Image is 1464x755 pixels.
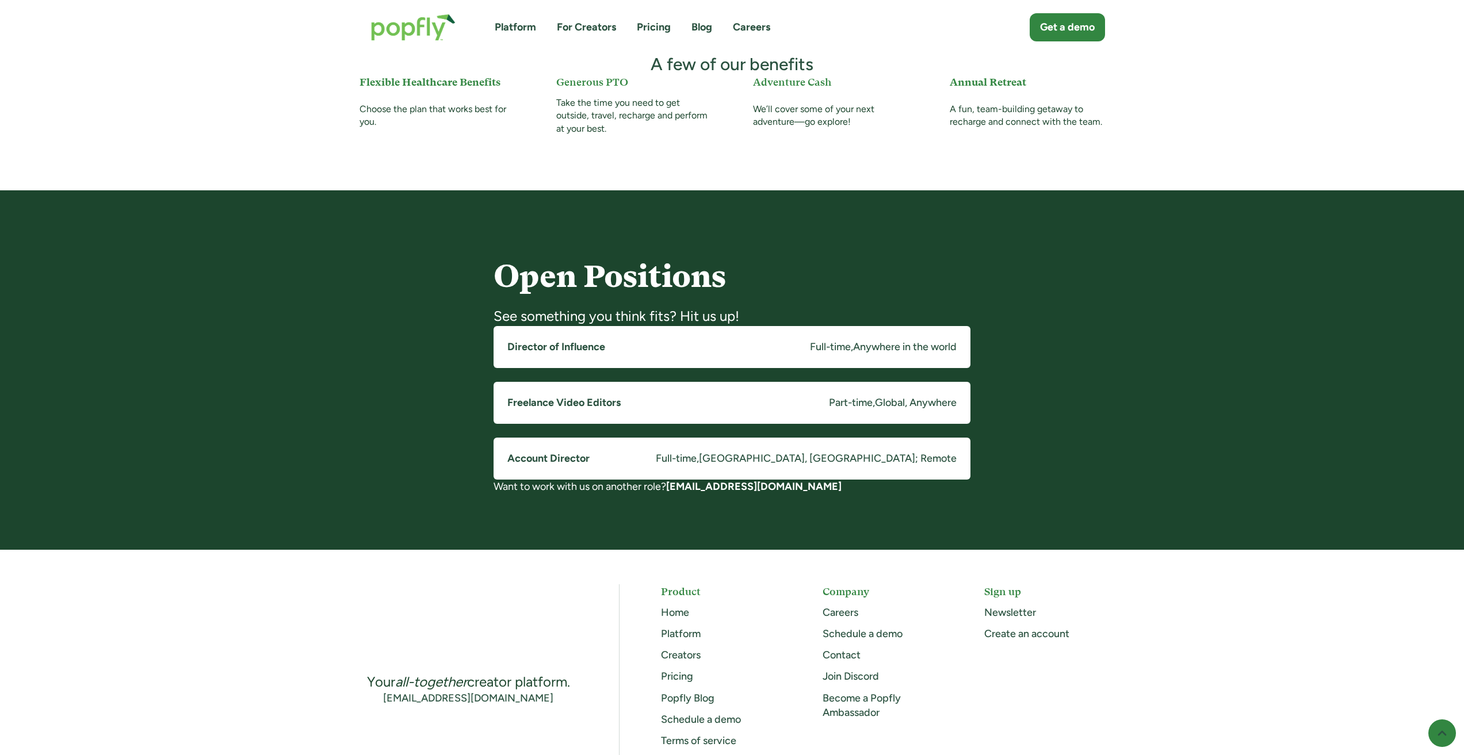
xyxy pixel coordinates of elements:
a: Platform [661,627,701,640]
strong: Annual Retreat [950,76,1026,88]
a: Pricing [637,20,671,35]
h5: Director of Influence [507,340,605,354]
div: Part-time [829,396,873,410]
div: Full-time [810,340,851,354]
div: Global, Anywhere [875,396,957,410]
div: We’ll cover some of your next adventure—go explore! [753,103,908,135]
h4: Open Positions [494,259,970,293]
div: , [697,451,699,466]
h5: Account Director [507,451,590,466]
div: Your creator platform. [367,673,570,691]
a: Home [661,606,689,619]
div: , [851,340,853,354]
a: Creators [661,649,701,661]
a: For Creators [557,20,616,35]
div: Anywhere in the world [853,340,957,354]
a: Get a demo [1030,13,1105,41]
a: Careers [823,606,858,619]
a: Popfly Blog [661,692,714,704]
a: Become a Popfly Ambassador [823,692,901,719]
div: [GEOGRAPHIC_DATA], [GEOGRAPHIC_DATA]; Remote [699,451,957,466]
a: Careers [733,20,770,35]
a: Platform [495,20,536,35]
div: Want to work with us on another role? [494,480,970,494]
a: Freelance Video EditorsPart-time,Global, Anywhere [494,382,970,424]
a: Join Discord [823,670,879,683]
a: home [360,2,467,52]
div: Get a demo [1040,20,1095,35]
a: Newsletter [984,606,1036,619]
strong: Flexible Healthcare Benefits [360,76,500,88]
div: A fun, team-building getaway to recharge and connect with the team. [950,103,1105,135]
a: Terms of service [661,734,736,747]
a: Pricing [661,670,693,683]
h5: Adventure Cash [753,75,908,95]
a: Schedule a demo [661,713,741,726]
a: Contact [823,649,861,661]
div: , [873,396,875,410]
h5: Sign up [984,584,1104,599]
h5: Generous PTO [556,75,712,89]
h5: Product [661,584,781,599]
div: See something you think fits? Hit us up! [494,307,970,325]
h3: A few of our benefits [651,53,813,75]
a: Blog [691,20,712,35]
a: Account DirectorFull-time,[GEOGRAPHIC_DATA], [GEOGRAPHIC_DATA]; Remote [494,438,970,480]
div: Full-time [656,451,697,466]
a: Director of InfluenceFull-time,Anywhere in the world [494,326,970,368]
a: Schedule a demo [823,627,903,640]
em: all-together [395,673,467,690]
a: [EMAIL_ADDRESS][DOMAIN_NAME] [383,691,553,706]
h5: Freelance Video Editors [507,396,621,410]
h5: Company [823,584,943,599]
a: [EMAIL_ADDRESS][DOMAIN_NAME] [666,480,842,493]
div: Choose the plan that works best for you. [360,103,515,135]
a: Create an account [984,627,1069,640]
div: Take the time you need to get outside, travel, recharge and perform at your best. [556,97,712,135]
